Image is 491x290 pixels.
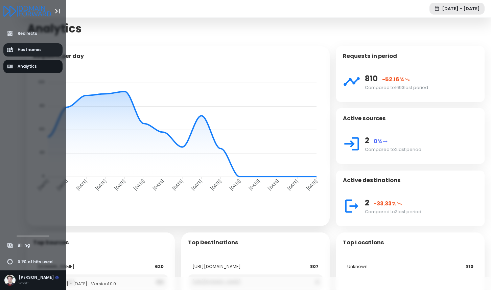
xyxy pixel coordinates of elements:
button: Toggle Aside [51,5,64,18]
div: Compared to 3 last period [365,208,478,215]
h5: Requests per day [33,53,84,60]
tspan: [DATE] [151,178,165,191]
div: Compared to 1693 last period [365,84,478,91]
tspan: [DATE] [171,178,184,191]
tspan: [DATE] [305,178,319,191]
a: 0.1% of hits used [3,255,63,269]
h4: Active destinations [343,177,401,184]
td: [URL][DOMAIN_NAME] [188,259,292,274]
span: 0.1% of hits used [18,259,52,265]
span: -33.33% [374,200,402,207]
strong: 807 [310,263,319,270]
a: Logo [3,6,51,15]
span: 0% [374,137,388,145]
strong: 620 [155,263,164,270]
span: Copyright © [DATE] - [DATE] | Version 1.0.0 [26,280,116,287]
span: -52.16% [382,75,410,83]
tspan: [DATE] [113,178,127,191]
button: [DATE] - [DATE] [429,3,485,15]
span: Billing [18,243,30,248]
tspan: [DATE] [132,178,146,191]
span: Hostnames [18,47,42,53]
tspan: [DATE] [286,178,299,191]
tspan: [DATE] [228,178,242,191]
h4: Active sources [343,115,386,122]
tspan: [DATE] [190,178,204,191]
tspan: [DATE] [248,178,261,191]
h5: Top Destinations [188,239,238,246]
tspan: [DATE] [75,178,88,191]
a: Hostnames [3,43,63,57]
tspan: [DATE] [267,178,280,191]
div: 2 [365,197,478,208]
h4: Requests in period [343,53,397,60]
div: 810 [365,73,478,84]
div: Whatt [19,281,59,286]
tspan: [DATE] [209,178,223,191]
a: Redirects [3,27,63,40]
td: [DOMAIN_NAME] [33,274,131,290]
span: Redirects [18,31,37,37]
div: 2 [365,135,478,146]
a: Analytics [3,60,63,73]
td: [URL][DOMAIN_NAME] [188,274,292,290]
div: Compared to 2 last period [365,146,478,153]
tspan: [DATE] [94,178,108,191]
strong: 810 [466,263,473,270]
a: Billing [3,239,63,252]
td: [DOMAIN_NAME] [33,259,131,274]
span: Analytics [18,64,37,69]
h5: Top Locations [343,239,384,246]
td: Unknown [343,259,429,274]
img: Avatar [4,275,16,286]
div: [PERSON_NAME] [19,275,59,281]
